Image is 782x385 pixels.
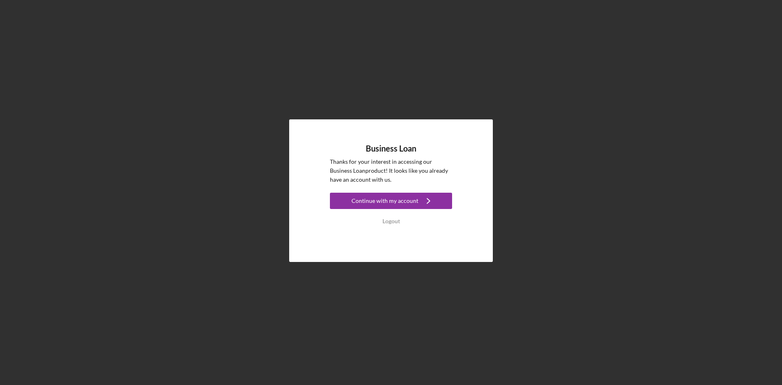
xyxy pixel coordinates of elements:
div: Continue with my account [351,193,418,209]
button: Logout [330,213,452,229]
a: Continue with my account [330,193,452,211]
p: Thanks for your interest in accessing our Business Loan product! It looks like you already have a... [330,157,452,185]
div: Logout [382,213,400,229]
button: Continue with my account [330,193,452,209]
h4: Business Loan [366,144,416,153]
